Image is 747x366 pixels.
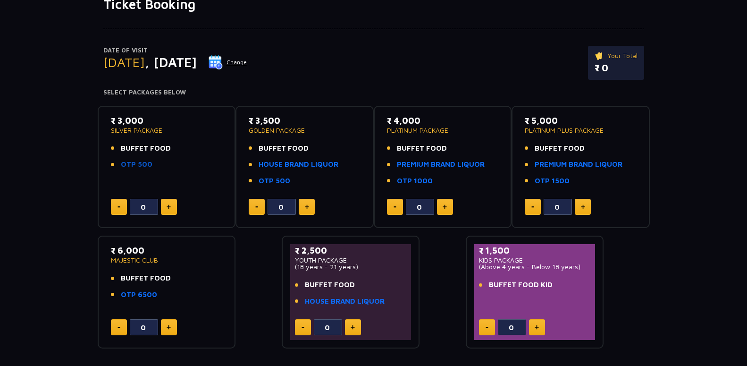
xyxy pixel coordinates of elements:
span: [DATE] [103,54,145,70]
h4: Select Packages Below [103,89,644,96]
p: Date of Visit [103,46,247,55]
img: minus [394,206,396,208]
img: plus [305,204,309,209]
span: BUFFET FOOD [121,273,171,284]
p: KIDS PACKAGE [479,257,591,264]
a: OTP 500 [121,159,152,170]
a: HOUSE BRAND LIQUOR [259,159,338,170]
p: ₹ 2,500 [295,244,407,257]
img: plus [581,204,585,209]
p: SILVER PACKAGE [111,127,223,134]
p: ₹ 3,500 [249,114,361,127]
span: BUFFET FOOD [259,143,309,154]
img: minus [118,206,120,208]
p: ₹ 3,000 [111,114,223,127]
img: minus [118,327,120,328]
img: ticket [595,51,604,61]
img: plus [167,325,171,330]
img: plus [167,204,171,209]
p: MAJESTIC CLUB [111,257,223,264]
p: ₹ 1,500 [479,244,591,257]
img: minus [531,206,534,208]
span: BUFFET FOOD KID [489,280,553,290]
a: PREMIUM BRAND LIQUOR [397,159,485,170]
img: minus [302,327,304,328]
img: plus [443,204,447,209]
p: PLATINUM PACKAGE [387,127,499,134]
a: PREMIUM BRAND LIQUOR [535,159,622,170]
a: HOUSE BRAND LIQUOR [305,296,385,307]
a: OTP 1500 [535,176,570,187]
a: OTP 500 [259,176,290,187]
img: minus [486,327,488,328]
img: plus [535,325,539,330]
a: OTP 1000 [397,176,433,187]
p: (18 years - 21 years) [295,264,407,270]
p: ₹ 5,000 [525,114,637,127]
p: ₹ 4,000 [387,114,499,127]
p: PLATINUM PLUS PACKAGE [525,127,637,134]
span: , [DATE] [145,54,197,70]
p: ₹ 6,000 [111,244,223,257]
span: BUFFET FOOD [535,143,585,154]
button: Change [208,55,247,70]
span: BUFFET FOOD [305,280,355,290]
span: BUFFET FOOD [397,143,447,154]
p: ₹ 0 [595,61,638,75]
a: OTP 6500 [121,289,157,300]
img: minus [255,206,258,208]
p: Your Total [595,51,638,61]
p: GOLDEN PACKAGE [249,127,361,134]
p: YOUTH PACKAGE [295,257,407,264]
p: (Above 4 years - Below 18 years) [479,264,591,270]
span: BUFFET FOOD [121,143,171,154]
img: plus [351,325,355,330]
